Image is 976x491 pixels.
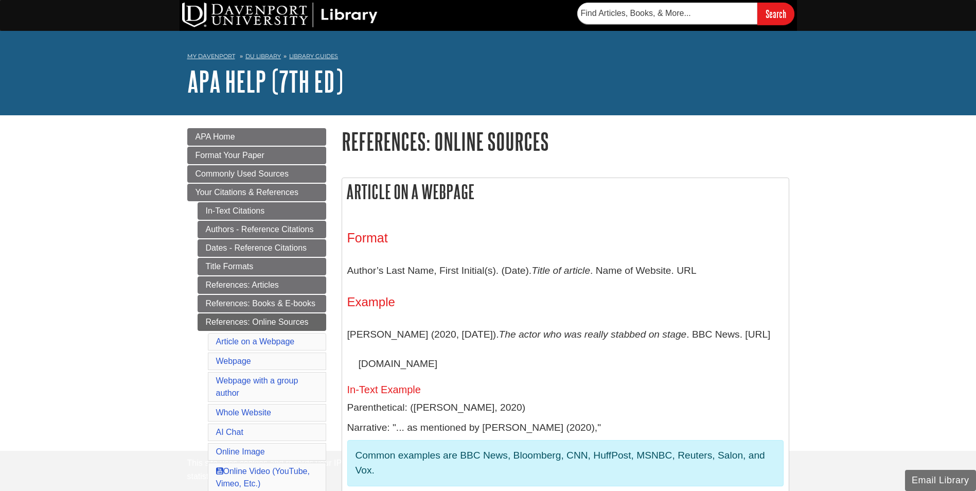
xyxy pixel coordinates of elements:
[187,49,789,66] nav: breadcrumb
[196,132,235,141] span: APA Home
[289,52,338,60] a: Library Guides
[198,295,326,312] a: References: Books & E-books
[196,169,289,178] span: Commonly Used Sources
[198,313,326,331] a: References: Online Sources
[187,52,235,61] a: My Davenport
[187,147,326,164] a: Format Your Paper
[347,420,784,435] p: Narrative: "... as mentioned by [PERSON_NAME] (2020),"
[187,128,326,146] a: APA Home
[356,448,775,478] p: Common examples are BBC News, Bloomberg, CNN, HuffPost, MSNBC, Reuters, Salon, and Vox.
[905,470,976,491] button: Email Library
[216,357,251,365] a: Webpage
[198,221,326,238] a: Authors - Reference Citations
[216,428,243,436] a: AI Chat
[216,467,310,488] a: Online Video (YouTube, Vimeo, Etc.)
[342,178,789,205] h2: Article on a Webpage
[347,295,784,309] h4: Example
[757,3,794,25] input: Search
[196,151,264,160] span: Format Your Paper
[347,400,784,415] p: Parenthetical: ([PERSON_NAME], 2020)
[198,239,326,257] a: Dates - Reference Citations
[198,276,326,294] a: References: Articles
[347,320,784,379] p: [PERSON_NAME] (2020, [DATE]). . BBC News. [URL][DOMAIN_NAME]
[347,384,784,395] h5: In-Text Example
[216,376,298,397] a: Webpage with a group author
[577,3,794,25] form: Searches DU Library's articles, books, and more
[216,447,265,456] a: Online Image
[187,165,326,183] a: Commonly Used Sources
[577,3,757,24] input: Find Articles, Books, & More...
[216,408,271,417] a: Whole Website
[499,329,687,340] i: The actor who was really stabbed on stage
[342,128,789,154] h1: References: Online Sources
[198,258,326,275] a: Title Formats
[531,265,590,276] i: Title of article
[196,188,298,197] span: Your Citations & References
[187,65,343,97] a: APA Help (7th Ed)
[187,184,326,201] a: Your Citations & References
[216,337,295,346] a: Article on a Webpage
[182,3,378,27] img: DU Library
[347,256,784,286] p: Author’s Last Name, First Initial(s). (Date). . Name of Website. URL
[198,202,326,220] a: In-Text Citations
[347,231,784,246] h3: Format
[245,52,281,60] a: DU Library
